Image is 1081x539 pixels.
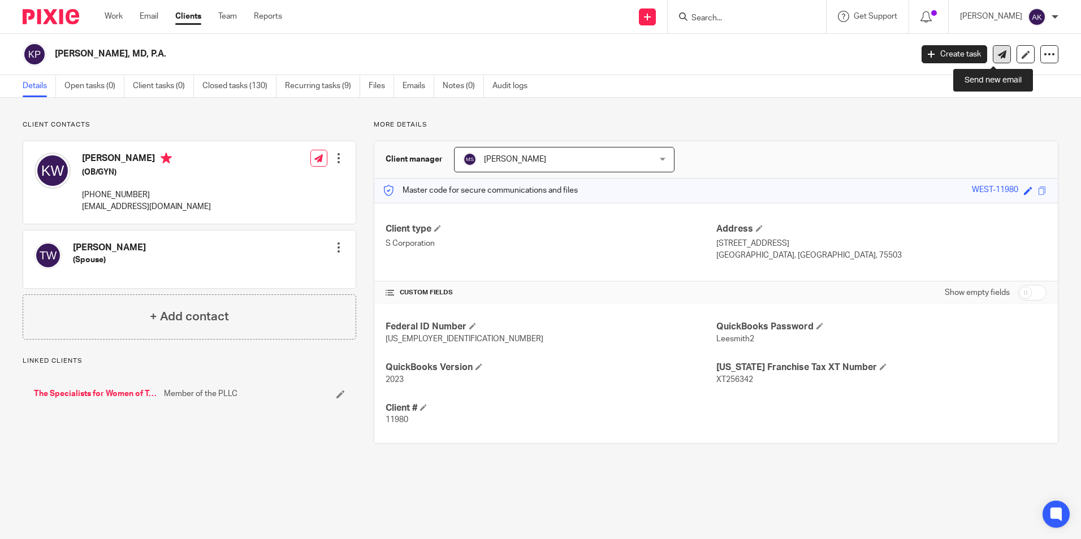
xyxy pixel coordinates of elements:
[716,362,1047,373] h4: [US_STATE] Franchise Tax XT Number
[386,321,716,333] h4: Federal ID Number
[484,155,546,163] span: [PERSON_NAME]
[73,242,146,254] h4: [PERSON_NAME]
[23,357,356,366] p: Linked clients
[463,153,477,166] img: svg%3E
[386,238,716,249] p: S Corporation
[254,11,282,22] a: Reports
[716,335,754,343] span: Leesmith2
[690,14,792,24] input: Search
[218,11,237,22] a: Team
[34,242,62,269] img: svg%3E
[945,287,1010,298] label: Show empty fields
[34,153,71,189] img: svg%3E
[369,75,394,97] a: Files
[285,75,360,97] a: Recurring tasks (9)
[140,11,158,22] a: Email
[23,75,56,97] a: Details
[133,75,194,97] a: Client tasks (0)
[716,223,1047,235] h4: Address
[386,288,716,297] h4: CUSTOM FIELDS
[82,167,211,178] h5: (OB/GYN)
[492,75,536,97] a: Audit logs
[386,335,543,343] span: [US_EMPLOYER_IDENTIFICATION_NUMBER]
[716,321,1047,333] h4: QuickBooks Password
[716,238,1047,249] p: [STREET_ADDRESS]
[161,153,172,164] i: Primary
[23,120,356,129] p: Client contacts
[23,9,79,24] img: Pixie
[175,11,201,22] a: Clients
[922,45,987,63] a: Create task
[64,75,124,97] a: Open tasks (0)
[164,388,237,399] span: Member of the PLLC
[854,12,897,20] span: Get Support
[82,201,211,212] p: [EMAIL_ADDRESS][DOMAIN_NAME]
[383,185,578,196] p: Master code for secure communications and files
[23,42,46,66] img: svg%3E
[82,189,211,201] p: [PHONE_NUMBER]
[386,416,408,424] span: 11980
[82,153,211,167] h4: [PERSON_NAME]
[386,402,716,414] h4: Client #
[1028,8,1046,26] img: svg%3E
[403,75,434,97] a: Emails
[443,75,484,97] a: Notes (0)
[716,376,753,384] span: XT256342
[386,223,716,235] h4: Client type
[386,154,443,165] h3: Client manager
[34,388,158,399] a: The Specialists for Women of Texarkana
[150,308,229,325] h4: + Add contact
[972,184,1018,197] div: WEST-11980
[716,250,1047,261] p: [GEOGRAPHIC_DATA], [GEOGRAPHIC_DATA], 75503
[55,48,734,60] h2: [PERSON_NAME], MD, P.A.
[105,11,123,22] a: Work
[202,75,276,97] a: Closed tasks (130)
[374,120,1058,129] p: More details
[386,362,716,373] h4: QuickBooks Version
[386,376,404,384] span: 2023
[960,11,1022,22] p: [PERSON_NAME]
[73,254,146,266] h5: (Spouse)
